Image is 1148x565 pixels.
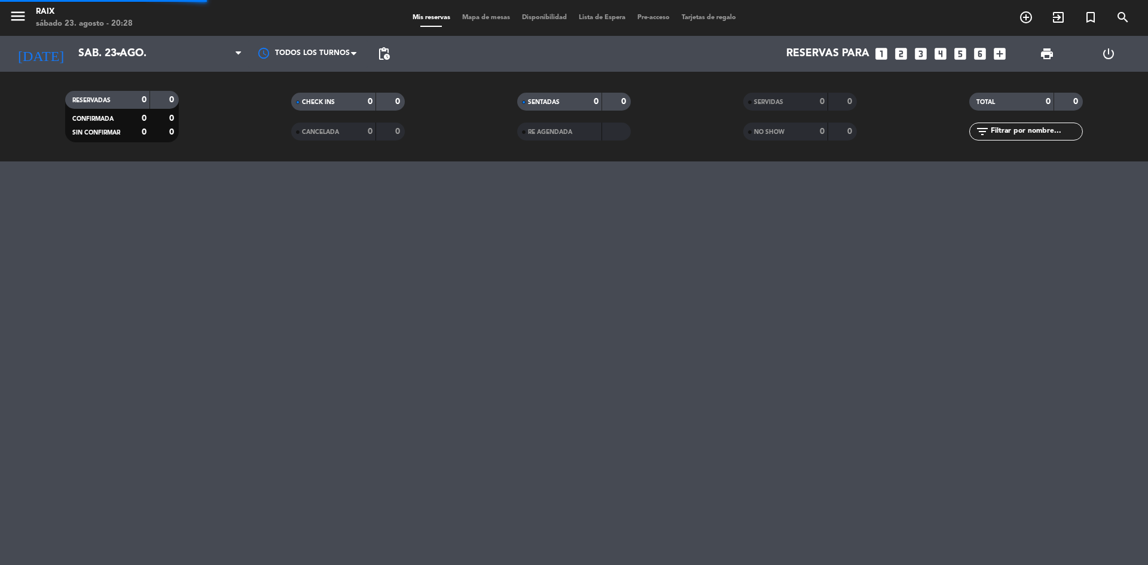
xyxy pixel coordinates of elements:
[1101,47,1116,61] i: power_settings_new
[631,14,676,21] span: Pre-acceso
[952,46,968,62] i: looks_5
[1077,36,1139,72] div: LOG OUT
[528,129,572,135] span: RE AGENDADA
[1046,97,1051,106] strong: 0
[913,46,929,62] i: looks_3
[972,46,988,62] i: looks_6
[368,127,373,136] strong: 0
[786,48,869,60] span: Reservas para
[407,14,456,21] span: Mis reservas
[9,7,27,25] i: menu
[975,124,990,139] i: filter_list
[528,99,560,105] span: SENTADAS
[754,99,783,105] span: SERVIDAS
[1116,10,1130,25] i: search
[302,99,335,105] span: CHECK INS
[1083,10,1098,25] i: turned_in_not
[990,125,1082,138] input: Filtrar por nombre...
[111,47,126,61] i: arrow_drop_down
[1019,10,1033,25] i: add_circle_outline
[368,97,373,106] strong: 0
[9,7,27,29] button: menu
[72,97,111,103] span: RESERVADAS
[395,127,402,136] strong: 0
[36,6,133,18] div: RAIX
[9,41,72,67] i: [DATE]
[621,97,628,106] strong: 0
[377,47,391,61] span: pending_actions
[847,97,854,106] strong: 0
[820,97,825,106] strong: 0
[169,114,176,123] strong: 0
[933,46,948,62] i: looks_4
[516,14,573,21] span: Disponibilidad
[874,46,889,62] i: looks_one
[72,116,114,122] span: CONFIRMADA
[1040,47,1054,61] span: print
[754,129,784,135] span: NO SHOW
[395,97,402,106] strong: 0
[820,127,825,136] strong: 0
[169,96,176,104] strong: 0
[302,129,339,135] span: CANCELADA
[1073,97,1080,106] strong: 0
[992,46,1007,62] i: add_box
[594,97,599,106] strong: 0
[1051,10,1065,25] i: exit_to_app
[142,128,146,136] strong: 0
[676,14,742,21] span: Tarjetas de regalo
[72,130,120,136] span: SIN CONFIRMAR
[36,18,133,30] div: sábado 23. agosto - 20:28
[976,99,995,105] span: TOTAL
[847,127,854,136] strong: 0
[573,14,631,21] span: Lista de Espera
[142,114,146,123] strong: 0
[456,14,516,21] span: Mapa de mesas
[169,128,176,136] strong: 0
[893,46,909,62] i: looks_two
[142,96,146,104] strong: 0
